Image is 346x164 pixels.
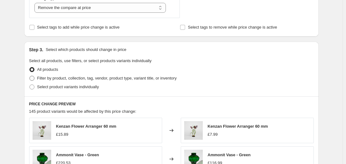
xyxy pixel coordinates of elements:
[208,131,218,138] div: £7.99
[56,153,99,157] span: Ammonit Vase - Green
[56,124,117,129] span: Kenzan Flower Arranger 60 mm
[184,121,203,140] img: HeinStudio-Kenzan60.4_80x.jpg
[37,76,177,80] span: Filter by product, collection, tag, vendor, product type, variant title, or inventory
[29,102,314,107] h6: PRICE CHANGE PREVIEW
[208,153,251,157] span: Ammonit Vase - Green
[208,124,268,129] span: Kenzan Flower Arranger 60 mm
[37,25,120,30] span: Select tags to add while price change is active
[33,121,51,140] img: HeinStudio-Kenzan60.4_80x.jpg
[29,47,43,53] h2: Step 3.
[37,67,58,72] span: All products
[188,25,277,30] span: Select tags to remove while price change is active
[46,47,126,53] p: Select which products should change in price
[29,58,152,63] span: Select all products, use filters, or select products variants individually
[29,109,136,114] span: 145 product variants would be affected by this price change:
[56,131,69,138] div: £15.89
[37,84,99,89] span: Select product variants individually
